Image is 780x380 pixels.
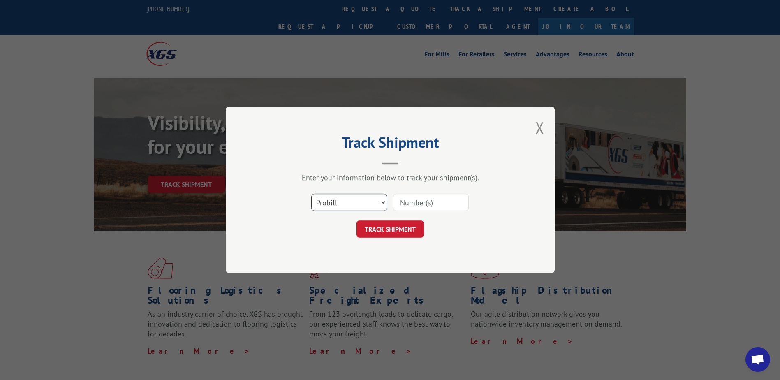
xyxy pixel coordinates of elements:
[535,117,544,139] button: Close modal
[267,173,514,183] div: Enter your information below to track your shipment(s).
[267,137,514,152] h2: Track Shipment
[393,194,469,211] input: Number(s)
[356,221,424,238] button: TRACK SHIPMENT
[745,347,770,372] a: Open chat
